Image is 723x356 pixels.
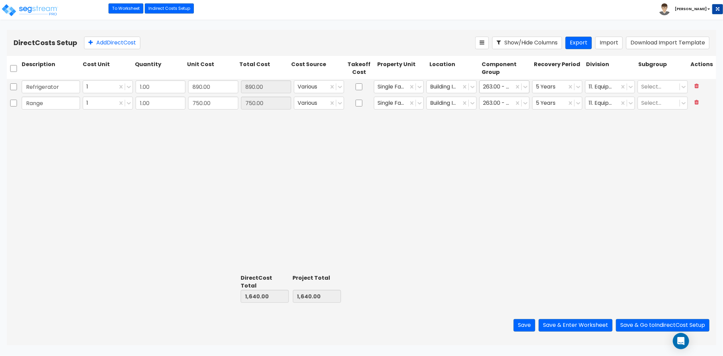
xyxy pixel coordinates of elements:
div: Cost Source [290,59,342,78]
div: 5 Years [532,97,582,110]
div: Unit Cost [186,59,238,78]
button: Export [565,37,592,49]
button: Save & Go toIndirectCost Setup [616,319,709,332]
a: Indirect Costs Setup [145,3,194,14]
button: Save [514,319,535,332]
div: 5 Years [532,80,582,93]
img: logo_pro_r.png [1,3,59,17]
div: Division [585,59,637,78]
div: Component Group [480,59,533,78]
div: Direct Cost Total [241,274,289,290]
div: 263.00 - KITCHEN EQUIPMENT [479,80,529,93]
button: Download Import Template [626,37,709,49]
div: 1 [83,80,133,93]
button: Delete Row [690,80,703,92]
div: Actions [689,59,716,78]
div: 1 [83,97,133,110]
div: Various [294,80,344,93]
div: Subgroup [637,59,689,78]
div: Various [294,97,344,110]
a: To Worksheet [108,3,143,14]
div: Open Intercom Messenger [673,333,689,349]
div: 11. Equipment [585,80,635,93]
button: Import [595,37,623,49]
button: Delete Row [690,97,703,108]
button: Reorder Items [475,37,489,49]
button: Save & Enter Worksheet [539,319,612,332]
img: avatar.png [659,3,670,15]
div: Recovery Period [533,59,585,78]
div: Building Interior [426,80,477,93]
div: 263.00 - KITCHEN EQUIPMENT [479,97,529,110]
b: Direct Costs Setup [14,38,77,47]
b: [PERSON_NAME] [675,6,707,12]
div: Single Family Residence [374,97,424,110]
div: Single Family Residence [374,80,424,93]
div: 11. Equipment [585,97,635,110]
div: Takeoff Cost [342,59,376,78]
button: AddDirectCost [84,37,140,49]
div: Location [428,59,480,78]
div: Quantity [134,59,186,78]
div: Property Unit [376,59,428,78]
div: Description [20,59,81,78]
button: Show/Hide Columns [492,37,562,49]
div: Project Total [293,274,341,282]
div: Total Cost [238,59,290,78]
div: Building Interior [426,97,477,110]
div: Cost Unit [81,59,134,78]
